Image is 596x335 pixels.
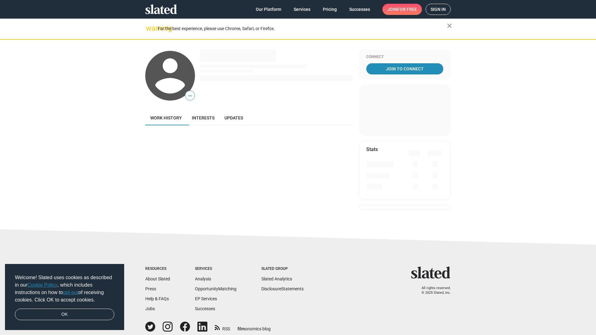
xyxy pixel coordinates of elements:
[185,92,195,100] span: —
[27,282,57,288] a: Cookie Policy
[415,286,451,295] p: All rights reserved. © 2025 Slated, Inc.
[289,4,315,15] a: Services
[187,110,219,125] a: Interests
[195,286,237,291] a: OpportunityMatching
[323,4,337,15] span: Pricing
[387,4,417,15] span: Join
[237,326,245,331] span: film
[366,55,443,60] div: Connect
[145,110,187,125] a: Work history
[195,276,211,281] a: Analysis
[195,296,217,301] a: EP Services
[261,276,292,281] a: Slated Analytics
[261,266,304,271] div: Slated Group
[195,306,215,311] a: Successes
[145,286,156,291] a: Press
[15,274,114,304] span: Welcome! Slated uses cookies as described in our , which includes instructions on how to of recei...
[145,306,155,311] a: Jobs
[366,146,378,153] mat-card-title: Stats
[344,4,375,15] a: Successes
[150,115,182,120] span: Work history
[426,4,451,15] a: Sign in
[294,4,310,15] span: Services
[145,296,169,301] a: Help & FAQs
[158,25,447,33] div: For the best experience, please use Chrome, Safari, or Firefox.
[219,110,248,125] a: Updates
[261,286,304,291] a: DisclosureStatements
[145,266,170,271] div: Resources
[224,115,243,120] span: Updates
[366,63,443,74] a: Join To Connect
[146,25,153,32] mat-icon: warning
[63,290,79,295] a: opt-out
[349,4,370,15] span: Successes
[192,115,214,120] span: Interests
[446,22,453,29] mat-icon: close
[145,276,170,281] a: About Slated
[5,264,124,330] div: cookieconsent
[15,309,114,320] a: dismiss cookie message
[215,322,230,332] a: RSS
[318,4,342,15] a: Pricing
[382,4,422,15] a: Joinfor free
[195,266,237,271] div: Services
[397,4,417,15] span: for free
[431,4,446,15] span: Sign in
[368,63,442,74] span: Join To Connect
[256,4,281,15] span: Our Platform
[237,321,271,332] a: filmonomics blog
[251,4,286,15] a: Our Platform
